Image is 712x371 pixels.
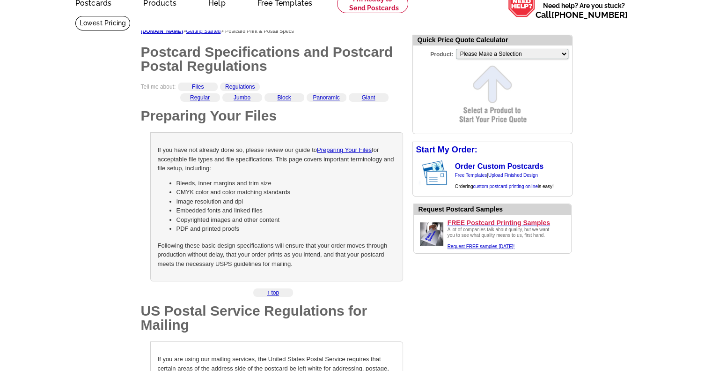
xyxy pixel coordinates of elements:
[141,45,403,73] h1: Postcard Specifications and Postcard Postal Regulations
[536,10,628,20] span: Call
[536,1,632,20] span: Need help? Are you stuck?
[313,94,339,101] a: Panoramic
[176,215,396,225] li: Copyrighted images and other content
[141,83,403,98] div: Tell me about:
[455,173,554,189] span: | Ordering is easy!
[317,146,372,153] a: Preparing Your Files
[141,304,403,332] h1: US Postal Service Regulations for Mailing
[141,28,183,34] a: [DOMAIN_NAME]
[234,94,250,101] a: Jumbo
[448,244,515,249] a: Request FREE samples [DATE]!
[413,35,572,45] div: Quick Price Quote Calculator
[176,188,396,197] li: CMYK color and color matching standards
[455,162,543,170] a: Order Custom Postcards
[277,94,291,101] a: Block
[551,10,628,20] a: [PHONE_NUMBER]
[420,158,454,189] img: post card showing stamp and address area
[448,219,567,227] a: FREE Postcard Printing Samples
[418,204,571,214] div: Request Postcard Samples
[141,109,403,123] h1: Preparing Your Files
[190,94,210,101] a: Regular
[473,184,537,189] a: custom postcard printing online
[413,142,572,158] div: Start My Order:
[488,173,538,178] a: Upload Finished Design
[525,153,712,371] iframe: LiveChat chat widget
[418,220,446,248] img: Upload a design ready to be printed
[141,28,294,34] span: > > Postcard Print & Postal Specs
[192,83,204,90] a: Files
[176,197,396,206] li: Image resolution and dpi
[176,206,396,215] li: Embedded fonts and linked files
[158,145,396,173] p: If you have not already done so, please review our guide to for acceptable file types and file sp...
[413,48,455,59] label: Product:
[455,173,487,178] a: Free Templates
[176,179,396,188] li: Bleeds, inner margins and trim size
[267,289,279,296] a: ↑ top
[176,224,396,234] li: PDF and printed proofs
[448,227,555,250] div: A lot of companies talk about quality, but we want you to see what quality means to us, first hand.
[158,241,396,269] p: Following these basic design specifications will ensure that your order moves through production ...
[186,28,220,34] a: Getting Started
[362,94,375,101] a: Giant
[225,83,255,90] a: Regulations
[413,158,420,189] img: background image for postcard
